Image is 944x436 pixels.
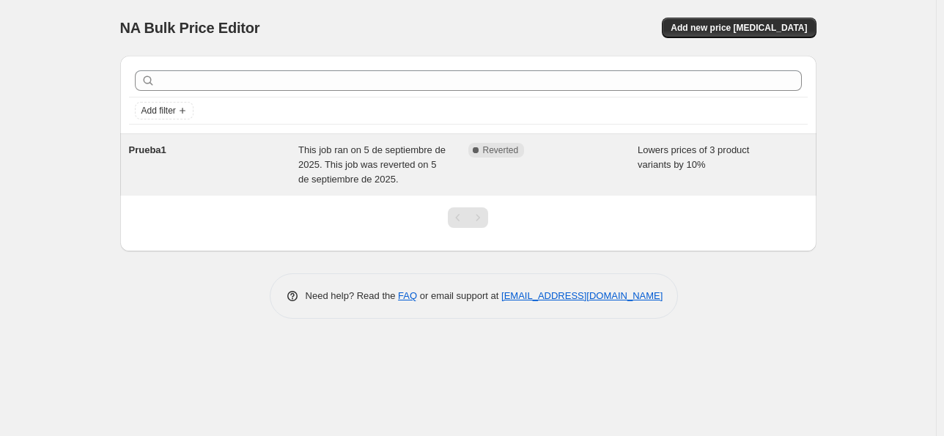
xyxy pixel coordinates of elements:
[501,290,663,301] a: [EMAIL_ADDRESS][DOMAIN_NAME]
[638,144,749,170] span: Lowers prices of 3 product variants by 10%
[671,22,807,34] span: Add new price [MEDICAL_DATA]
[417,290,501,301] span: or email support at
[662,18,816,38] button: Add new price [MEDICAL_DATA]
[129,144,166,155] span: Prueba1
[141,105,176,117] span: Add filter
[135,102,193,119] button: Add filter
[483,144,519,156] span: Reverted
[306,290,399,301] span: Need help? Read the
[398,290,417,301] a: FAQ
[120,20,260,36] span: NA Bulk Price Editor
[298,144,446,185] span: This job ran on 5 de septiembre de 2025. This job was reverted on 5 de septiembre de 2025.
[448,207,488,228] nav: Pagination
